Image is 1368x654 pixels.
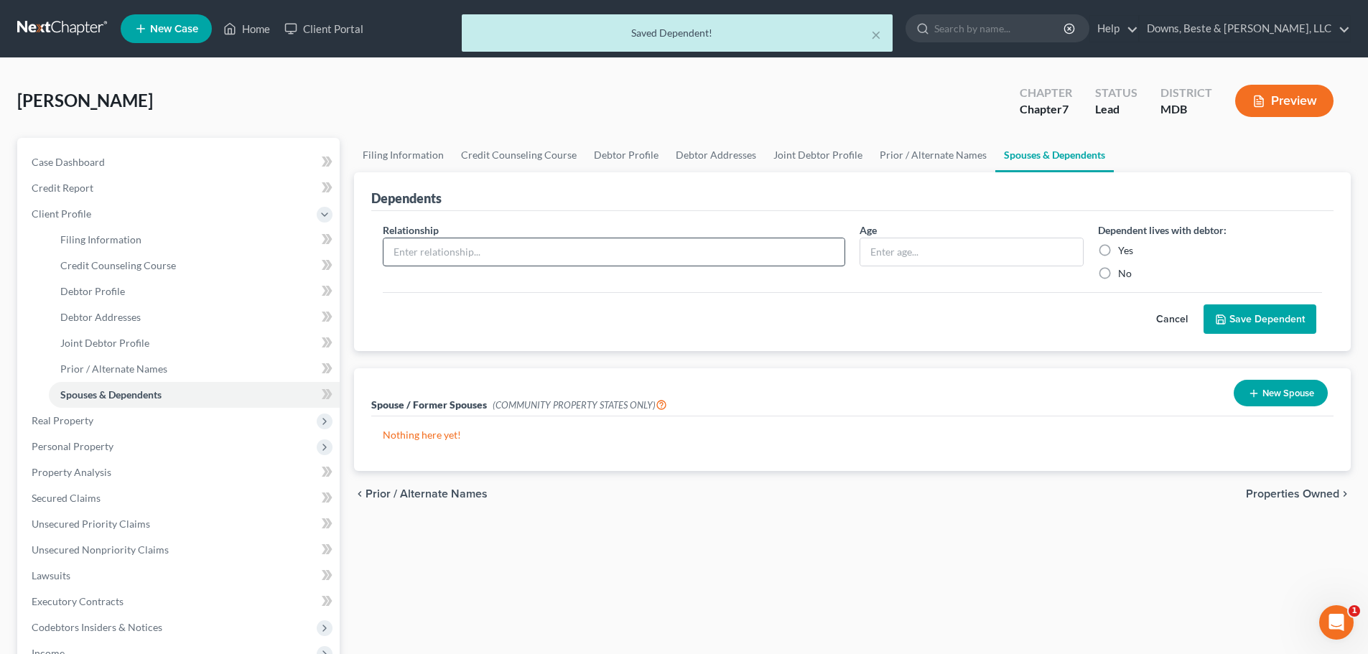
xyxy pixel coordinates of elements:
[60,363,167,375] span: Prior / Alternate Names
[49,356,340,382] a: Prior / Alternate Names
[49,382,340,408] a: Spouses & Dependents
[1020,85,1072,101] div: Chapter
[60,337,149,349] span: Joint Debtor Profile
[20,589,340,615] a: Executory Contracts
[32,440,113,452] span: Personal Property
[354,488,366,500] i: chevron_left
[32,543,169,556] span: Unsecured Nonpriority Claims
[1349,605,1360,617] span: 1
[667,138,765,172] a: Debtor Addresses
[383,238,844,266] input: Enter relationship...
[49,253,340,279] a: Credit Counseling Course
[383,224,439,236] span: Relationship
[371,190,442,207] div: Dependents
[32,466,111,478] span: Property Analysis
[1339,488,1351,500] i: chevron_right
[1235,85,1334,117] button: Preview
[20,563,340,589] a: Lawsuits
[765,138,871,172] a: Joint Debtor Profile
[871,138,995,172] a: Prior / Alternate Names
[32,569,70,581] span: Lawsuits
[20,459,340,485] a: Property Analysis
[32,182,93,194] span: Credit Report
[1118,243,1133,258] label: Yes
[871,26,881,43] button: ×
[473,26,881,40] div: Saved Dependent!
[1246,488,1351,500] button: Properties Owned chevron_right
[32,621,162,633] span: Codebtors Insiders & Notices
[32,518,150,530] span: Unsecured Priority Claims
[20,175,340,201] a: Credit Report
[32,156,105,168] span: Case Dashboard
[371,398,487,411] span: Spouse / Former Spouses
[1098,223,1227,238] label: Dependent lives with debtor:
[1118,266,1132,281] label: No
[49,304,340,330] a: Debtor Addresses
[60,259,176,271] span: Credit Counseling Course
[60,388,162,401] span: Spouses & Dependents
[354,488,488,500] button: chevron_left Prior / Alternate Names
[49,330,340,356] a: Joint Debtor Profile
[383,428,1322,442] p: Nothing here yet!
[1246,488,1339,500] span: Properties Owned
[20,149,340,175] a: Case Dashboard
[354,138,452,172] a: Filing Information
[585,138,667,172] a: Debtor Profile
[493,399,667,411] span: (COMMUNITY PROPERTY STATES ONLY)
[32,492,101,504] span: Secured Claims
[17,90,153,111] span: [PERSON_NAME]
[1140,305,1204,334] button: Cancel
[20,485,340,511] a: Secured Claims
[860,223,877,238] label: Age
[1234,380,1328,406] button: New Spouse
[60,233,141,246] span: Filing Information
[49,279,340,304] a: Debtor Profile
[995,138,1114,172] a: Spouses & Dependents
[32,414,93,426] span: Real Property
[1160,101,1212,118] div: MDB
[366,488,488,500] span: Prior / Alternate Names
[452,138,585,172] a: Credit Counseling Course
[1204,304,1316,335] button: Save Dependent
[1160,85,1212,101] div: District
[60,311,141,323] span: Debtor Addresses
[1020,101,1072,118] div: Chapter
[60,285,125,297] span: Debtor Profile
[20,511,340,537] a: Unsecured Priority Claims
[1095,101,1137,118] div: Lead
[1319,605,1354,640] iframe: Intercom live chat
[32,207,91,220] span: Client Profile
[32,595,124,607] span: Executory Contracts
[49,227,340,253] a: Filing Information
[1095,85,1137,101] div: Status
[860,238,1083,266] input: Enter age...
[1062,102,1069,116] span: 7
[20,537,340,563] a: Unsecured Nonpriority Claims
